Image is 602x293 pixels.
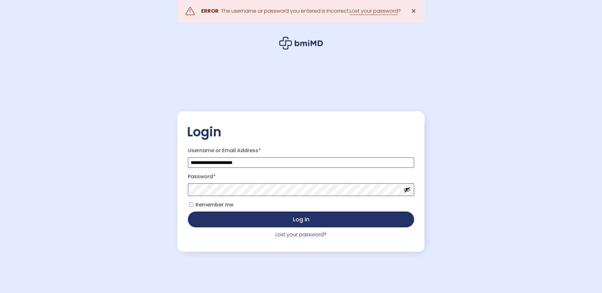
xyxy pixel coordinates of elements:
[411,7,416,16] span: ✕
[275,231,327,238] a: Lost your password?
[350,7,398,15] a: Lost your password
[407,5,420,17] a: ✕
[189,202,193,206] input: Remember me
[188,146,414,156] label: Username or Email Address
[201,7,401,16] div: : The username or password you entered is incorrect. ?
[404,186,411,193] button: Show password
[201,7,219,15] strong: ERROR
[195,201,233,208] span: Remember me
[187,124,415,140] h2: Login
[188,172,414,182] label: Password
[188,212,414,227] button: Log in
